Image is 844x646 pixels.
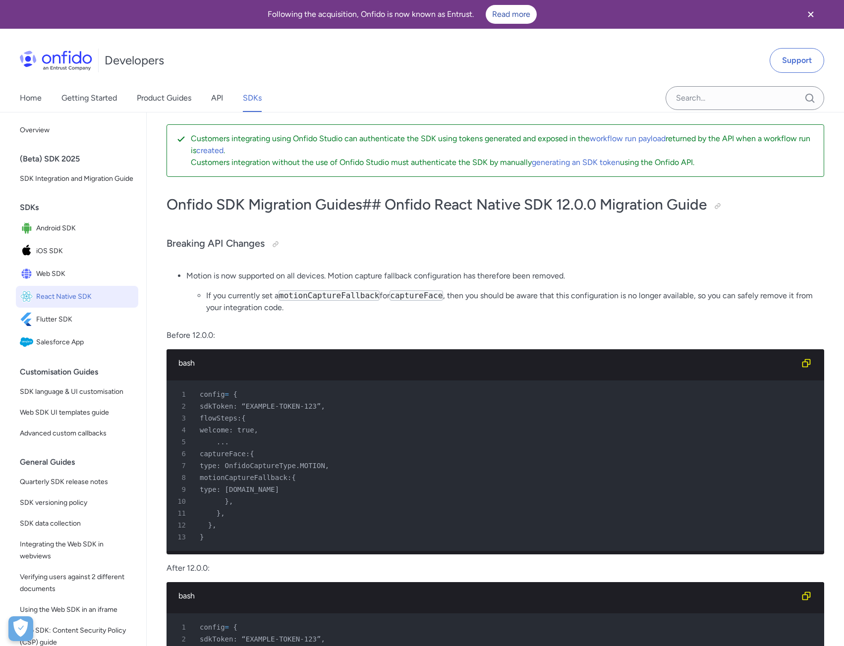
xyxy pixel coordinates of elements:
[20,51,92,70] img: Onfido Logo
[208,521,212,529] span: }
[20,290,36,304] img: IconReact Native SDK
[200,623,225,631] span: config
[16,120,138,140] a: Overview
[178,590,796,602] div: bash
[16,309,138,330] a: IconFlutter SDKFlutter SDK
[137,84,191,112] a: Product Guides
[200,426,258,434] span: welcome: true,
[243,84,262,112] a: SDKs
[20,497,134,509] span: SDK versioning policy
[20,386,134,398] span: SDK language & UI customisation
[16,217,138,239] a: IconAndroid SDKAndroid SDK
[20,84,42,112] a: Home
[20,267,36,281] img: IconWeb SDK
[36,267,134,281] span: Web SDK
[105,53,164,68] h1: Developers
[200,462,329,470] span: type: OnfidoCaptureType.MOTION,
[191,157,816,168] p: Customers integration without the use of Onfido Studio must authenticate the SDK by manually usin...
[20,407,134,419] span: Web SDK UI templates guide
[200,402,325,410] span: sdkToken: “EXAMPLE-TOKEN-123”,
[20,244,36,258] img: IconiOS SDK
[225,497,229,505] span: }
[225,623,229,631] span: =
[796,586,816,606] button: Copy code snippet button
[16,382,138,402] a: SDK language & UI customisation
[200,533,204,541] span: }
[8,616,33,641] div: Cookie Preferences
[16,240,138,262] a: IconiOS SDKiOS SDK
[217,509,221,517] span: }
[279,290,380,301] code: motionCaptureFallback
[225,390,229,398] span: =
[16,403,138,423] a: Web SDK UI templates guide
[16,535,138,566] a: Integrating the Web SDK in webviews
[170,621,193,633] span: 1
[186,270,824,314] li: Motion is now supported on all devices. Motion capture fallback configuration has therefore been ...
[796,353,816,373] button: Copy code snippet button
[233,390,237,398] span: {
[170,448,193,460] span: 6
[36,335,134,349] span: Salesforce App
[805,8,817,20] svg: Close banner
[170,472,193,484] span: 8
[20,518,134,530] span: SDK data collection
[167,236,824,252] h3: Breaking API Changes
[770,48,824,73] a: Support
[200,485,279,493] span: type: [DOMAIN_NAME]
[167,195,824,215] h1: Onfido SDK Migration Guides## Onfido React Native SDK 12.0.0 Migration Guide
[229,497,233,505] span: ,
[16,600,138,620] a: Using the Web SDK in an iframe
[241,414,245,422] span: {
[20,173,134,185] span: SDK Integration and Migration Guide
[20,428,134,439] span: Advanced custom callbacks
[20,476,134,488] span: Quarterly SDK release notes
[20,452,142,472] div: General Guides
[170,507,193,519] span: 11
[792,2,829,27] button: Close banner
[170,495,193,507] span: 10
[200,450,250,458] span: captureFace:
[233,623,237,631] span: {
[20,604,134,616] span: Using the Web SDK in an iframe
[200,474,291,482] span: motionCaptureFallback:
[170,484,193,495] span: 9
[16,169,138,189] a: SDK Integration and Migration Guide
[170,531,193,543] span: 13
[250,450,254,458] span: {
[170,412,193,424] span: 3
[170,400,193,412] span: 2
[36,244,134,258] span: iOS SDK
[170,519,193,531] span: 12
[170,436,193,448] span: 5
[16,286,138,308] a: IconReact Native SDKReact Native SDK
[12,5,792,24] div: Following the acquisition, Onfido is now known as Entrust.
[666,86,824,110] input: Onfido search input field
[61,84,117,112] a: Getting Started
[200,635,325,643] span: sdkToken: “EXAMPLE-TOKEN-123”,
[167,329,824,341] p: Before 12.0.0:
[200,390,225,398] span: config
[390,290,443,301] code: captureFace
[16,331,138,353] a: IconSalesforce AppSalesforce App
[20,362,142,382] div: Customisation Guides
[590,134,666,143] a: workflow run payload
[20,221,36,235] img: IconAndroid SDK
[225,438,229,446] span: .
[291,474,295,482] span: {
[191,133,816,157] p: Customers integrating using Onfido Studio can authenticate the SDK using tokens generated and exp...
[170,633,193,645] span: 2
[170,388,193,400] span: 1
[206,290,824,314] li: If you currently set a for , then you should be aware that this configuration is no longer availa...
[20,313,36,326] img: IconFlutter SDK
[36,290,134,304] span: React Native SDK
[16,514,138,534] a: SDK data collection
[36,313,134,326] span: Flutter SDK
[16,424,138,443] a: Advanced custom callbacks
[200,414,241,422] span: flowSteps:
[16,263,138,285] a: IconWeb SDKWeb SDK
[170,424,193,436] span: 4
[20,571,134,595] span: Verifying users against 2 different documents
[16,493,138,513] a: SDK versioning policy
[20,149,142,169] div: (Beta) SDK 2025
[221,509,225,517] span: ,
